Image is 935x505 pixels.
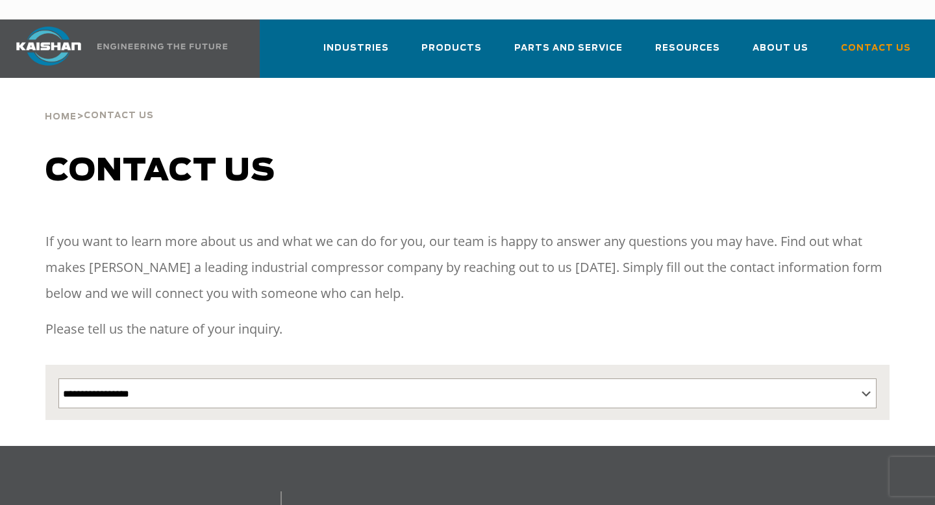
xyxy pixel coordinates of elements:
a: Home [45,110,77,122]
span: Products [421,41,482,56]
span: Home [45,113,77,121]
span: Contact Us [841,41,911,56]
span: About Us [753,41,808,56]
span: Industries [323,41,389,56]
a: Industries [323,31,389,75]
a: About Us [753,31,808,75]
span: Parts and Service [514,41,623,56]
div: > [45,78,154,127]
img: Engineering the future [97,43,227,49]
a: Parts and Service [514,31,623,75]
a: Products [421,31,482,75]
p: If you want to learn more about us and what we can do for you, our team is happy to answer any qu... [45,228,890,306]
a: Resources [655,31,720,75]
p: Please tell us the nature of your inquiry. [45,316,890,342]
span: Contact us [45,156,275,187]
span: Contact Us [84,112,154,120]
span: Resources [655,41,720,56]
a: Contact Us [841,31,911,75]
